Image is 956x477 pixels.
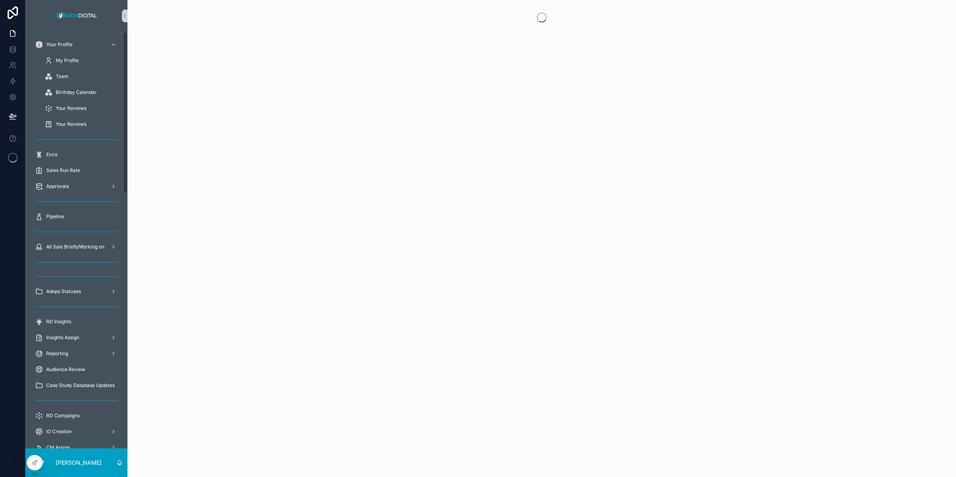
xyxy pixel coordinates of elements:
a: Audience Review [30,362,123,377]
img: App logo [54,10,99,22]
span: Reporting [46,350,68,357]
a: Sales Run Rate [30,163,123,178]
a: Your Reviews [40,117,123,131]
span: My Profile [56,57,79,64]
span: Exco [46,151,57,158]
span: Team [56,73,69,80]
span: Your Reviews [56,105,86,111]
span: CM Assign [46,444,70,451]
span: Pipeline [46,213,64,220]
a: Exco [30,147,123,162]
span: RD Campaigns [46,412,80,419]
span: Adops Statuses [46,288,81,295]
span: All Sale Briefs/Working on [46,244,104,250]
a: CM Assign [30,440,123,455]
a: Your Profile [30,37,123,52]
p: [PERSON_NAME] [56,459,102,467]
a: RD Campaigns [30,409,123,423]
span: Approvals [46,183,69,190]
span: IO Creation [46,428,72,435]
span: Your Profile [46,41,72,48]
span: Insights Assign [46,334,79,341]
span: RD Insights [46,319,71,325]
a: Reporting [30,346,123,361]
div: scrollable content [25,32,127,448]
a: Team [40,69,123,84]
span: Audience Review [46,366,85,373]
a: IO Creation [30,424,123,439]
span: Your Reviews [56,121,86,127]
span: Case Study Database Updates [46,382,115,389]
a: Case Study Database Updates [30,378,123,393]
a: Insights Assign [30,330,123,345]
span: Sales Run Rate [46,167,80,174]
a: Approvals [30,179,123,194]
a: Adops Statuses [30,284,123,299]
a: My Profile [40,53,123,68]
a: Birthday Calendar [40,85,123,100]
a: Your Reviews [40,101,123,115]
span: Birthday Calendar [56,89,97,96]
a: RD Insights [30,315,123,329]
a: All Sale Briefs/Working on [30,240,123,254]
a: Pipeline [30,209,123,224]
